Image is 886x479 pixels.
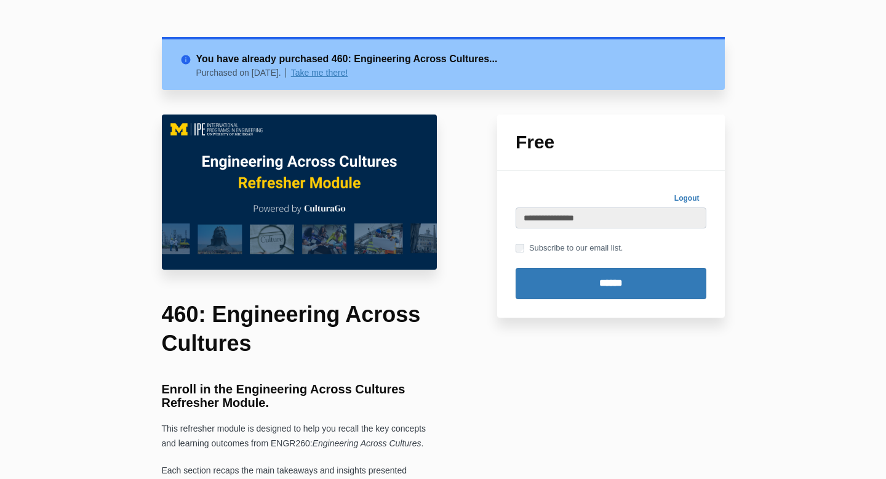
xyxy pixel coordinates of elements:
[162,115,437,270] img: c0f10fc-c575-6ff0-c716-7a6e5a06d1b5_EAC_460_Main_Image.png
[162,382,437,409] h3: Enroll in the Engineering Across Cultures Refresher Module.
[516,241,623,255] label: Subscribe to our email list.
[516,133,706,151] h1: Free
[180,52,196,63] i: info
[421,438,424,448] span: .
[196,52,706,66] h2: You have already purchased 460: Engineering Across Cultures...
[291,68,348,78] a: Take me there!
[196,68,287,78] p: Purchased on [DATE].
[162,424,426,448] span: This refresher module is designed to help you recall the key concepts and learning outcomes from ...
[516,244,524,252] input: Subscribe to our email list.
[162,300,437,358] h1: 460: Engineering Across Cultures
[313,438,421,448] span: Engineering Across Cultures
[668,189,706,207] a: Logout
